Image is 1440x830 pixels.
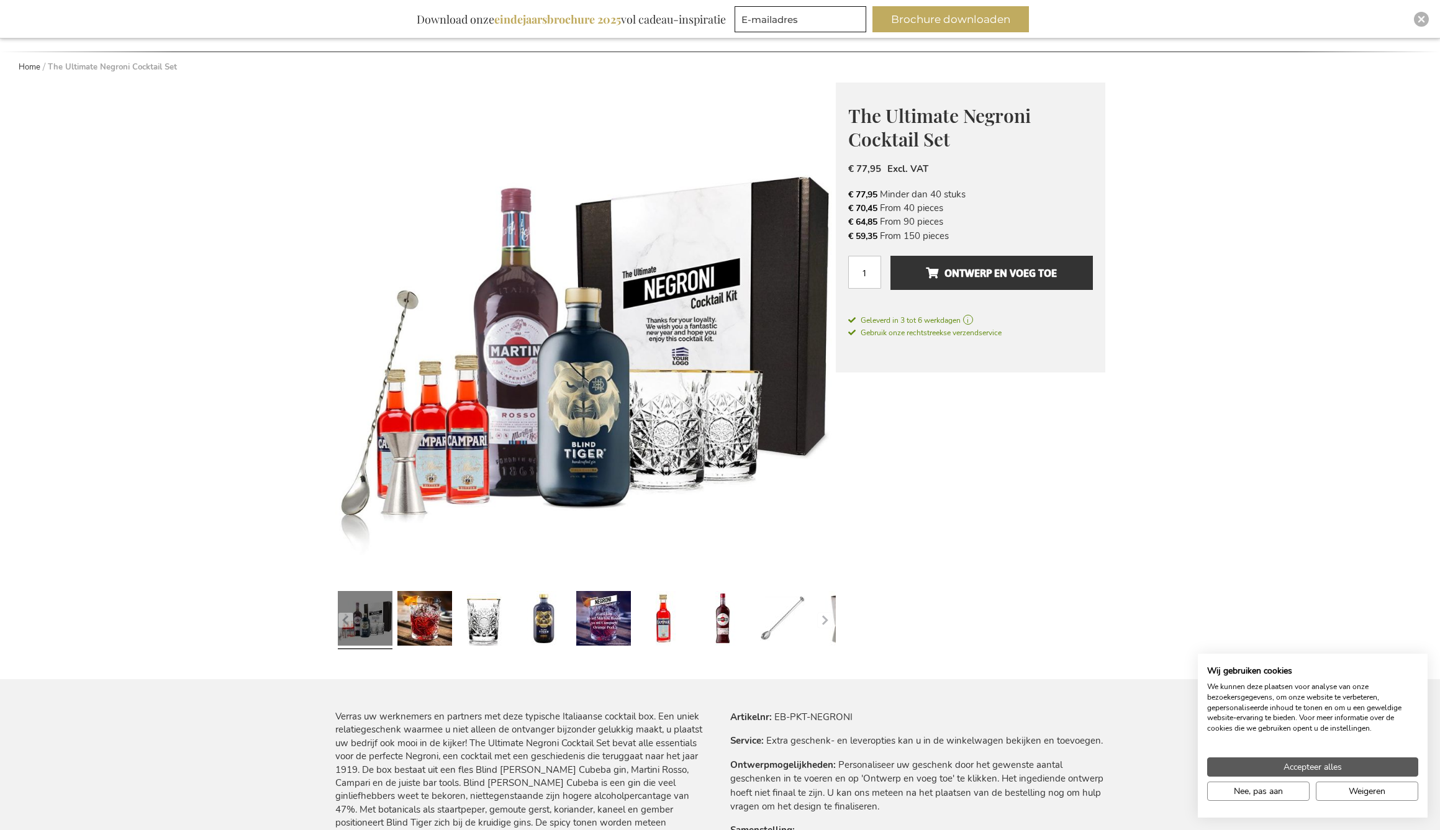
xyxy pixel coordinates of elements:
[872,6,1029,32] button: Brochure downloaden
[636,586,691,654] a: The Ultimate Negroni Cocktail Set
[848,326,1002,338] a: Gebruik onze rechtstreekse verzendservice
[1349,785,1385,798] span: Weigeren
[848,328,1002,338] span: Gebruik onze rechtstreekse verzendservice
[848,216,877,228] span: € 64,85
[848,201,1093,215] li: From 40 pieces
[517,586,571,654] a: The Ultimate Negroni Cocktail Set
[848,202,877,214] span: € 70,45
[1316,782,1418,801] button: Alle cookies weigeren
[848,230,877,242] span: € 59,35
[848,187,1093,201] li: Minder dan 40 stuks
[338,586,392,654] a: The Ultimate Negroni Cocktail Set
[1207,782,1310,801] button: Pas cookie voorkeuren aan
[735,6,866,32] input: E-mailadres
[48,61,177,73] strong: The Ultimate Negroni Cocktail Set
[1207,665,1418,677] h2: Wij gebruiken cookies
[848,229,1093,243] li: From 150 pieces
[848,315,1093,326] a: Geleverd in 3 tot 6 werkdagen
[815,586,869,654] a: The Ultimate Negroni Cocktail Set
[1418,16,1425,23] img: Close
[926,263,1057,283] span: Ontwerp en voeg toe
[19,61,40,73] a: Home
[755,586,810,654] a: The Ultimate Negroni Cocktail Set
[735,6,870,36] form: marketing offers and promotions
[494,12,621,27] b: eindejaarsbrochure 2025
[397,586,452,654] a: The Ultimate Negroni Cocktail Set
[890,256,1092,290] button: Ontwerp en voeg toe
[848,189,877,201] span: € 77,95
[1234,785,1283,798] span: Nee, pas aan
[576,586,631,654] a: The Ultimate Negroni Cocktail Set
[848,163,881,175] span: € 77,95
[848,103,1031,152] span: The Ultimate Negroni Cocktail Set
[887,163,928,175] span: Excl. VAT
[411,6,731,32] div: Download onze vol cadeau-inspiratie
[848,256,881,289] input: Aantal
[457,586,512,654] a: The Ultimate Negroni Cocktail Set
[335,83,836,583] img: The Ultimate Negroni Cocktail Set
[1207,682,1418,734] p: We kunnen deze plaatsen voor analyse van onze bezoekersgegevens, om onze website te verbeteren, g...
[1284,760,1342,774] span: Accepteer alles
[848,215,1093,228] li: From 90 pieces
[1207,757,1418,777] button: Accepteer alle cookies
[695,586,750,654] a: The Ultimate Negroni Cocktail Set
[1414,12,1429,27] div: Close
